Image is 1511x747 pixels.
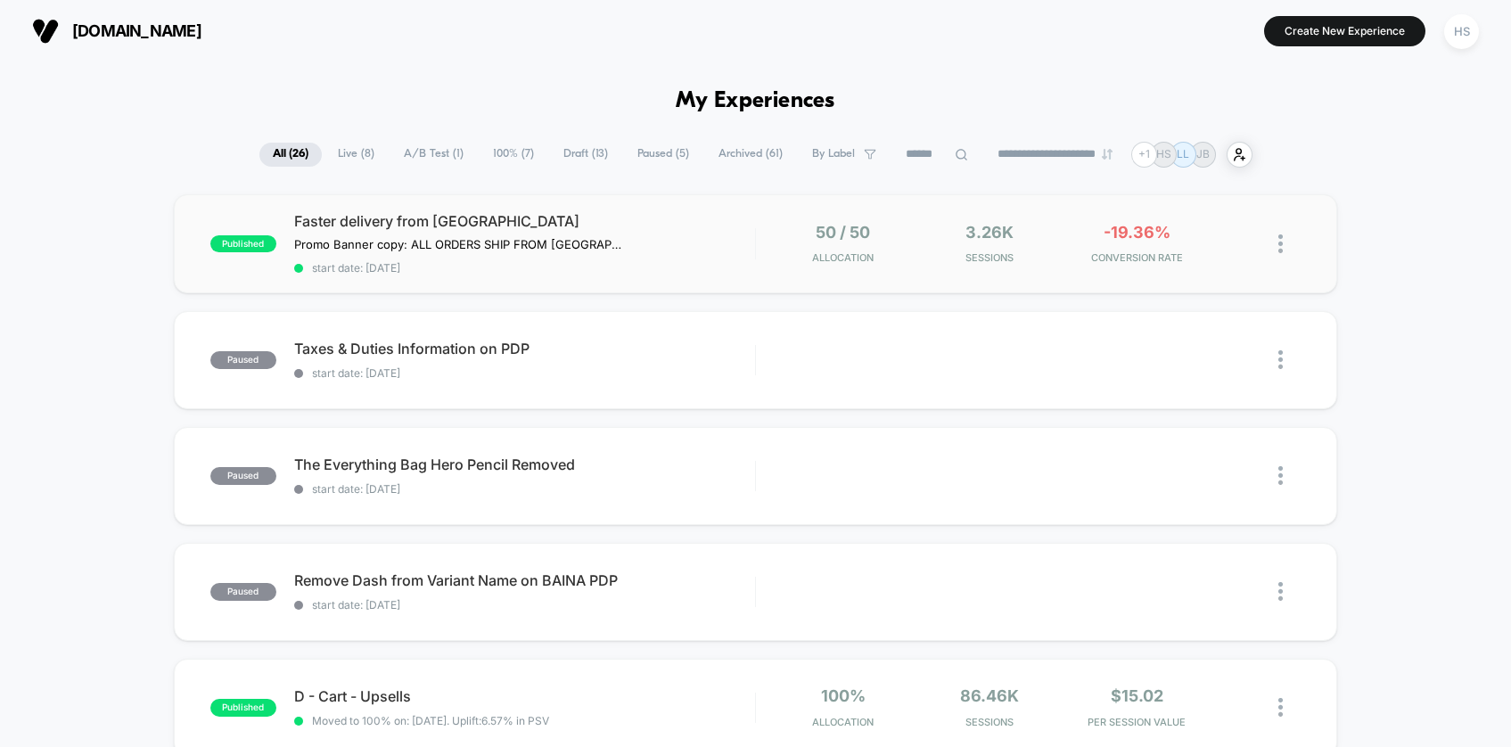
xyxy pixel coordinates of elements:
div: + 1 [1131,142,1157,168]
img: Visually logo [32,18,59,45]
span: paused [210,467,276,485]
span: A/B Test ( 1 ) [390,143,477,167]
span: start date: [DATE] [294,367,755,380]
img: close [1278,234,1283,253]
span: 3.26k [965,224,1014,242]
span: paused [210,351,276,369]
span: start date: [DATE] [294,599,755,612]
span: Promo Banner copy: ALL ORDERS SHIP FROM [GEOGRAPHIC_DATA] FOR FASTER DELIVERY [294,238,625,251]
img: close [1278,350,1283,369]
span: published [210,699,276,717]
button: Create New Experience [1264,16,1425,46]
span: D - Cart - Upsells [294,688,755,704]
span: paused [210,583,276,601]
span: published [210,235,276,253]
span: Sessions [921,717,1059,728]
span: start date: [DATE] [294,483,755,496]
p: LL [1177,148,1189,160]
span: Taxes & Duties Information on PDP [294,341,755,357]
span: $15.02 [1111,687,1163,706]
span: The Everything Bag Hero Pencil Removed [294,456,755,472]
img: end [1102,149,1113,160]
span: Sessions [921,252,1059,264]
span: 50 / 50 [816,224,870,242]
span: 86.46k [960,687,1019,706]
span: All ( 26 ) [259,143,322,167]
span: 100% ( 7 ) [480,143,547,167]
p: JB [1196,148,1210,160]
span: Allocation [812,717,874,728]
span: Allocation [812,252,874,264]
span: PER SESSION VALUE [1068,717,1206,728]
span: Archived ( 61 ) [705,143,796,167]
span: -19.36% [1104,224,1170,242]
p: HS [1156,148,1171,160]
span: Moved to 100% on: [DATE] . Uplift: 6.57% in PSV [312,715,549,727]
span: 100% [821,687,866,706]
span: Live ( 8 ) [324,143,388,167]
span: Faster delivery from [GEOGRAPHIC_DATA] [294,213,755,229]
span: By Label [812,148,855,161]
div: HS [1444,14,1479,49]
h1: My Experiences [676,89,835,115]
img: close [1278,582,1283,601]
span: CONVERSION RATE [1068,252,1206,264]
span: Remove Dash from Variant Name on BAINA PDP [294,572,755,588]
button: [DOMAIN_NAME] [27,17,207,45]
button: HS [1439,13,1484,50]
span: start date: [DATE] [294,262,755,275]
span: Draft ( 13 ) [550,143,621,167]
img: close [1278,698,1283,717]
img: close [1278,466,1283,485]
span: Paused ( 5 ) [624,143,702,167]
span: [DOMAIN_NAME] [72,22,201,41]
